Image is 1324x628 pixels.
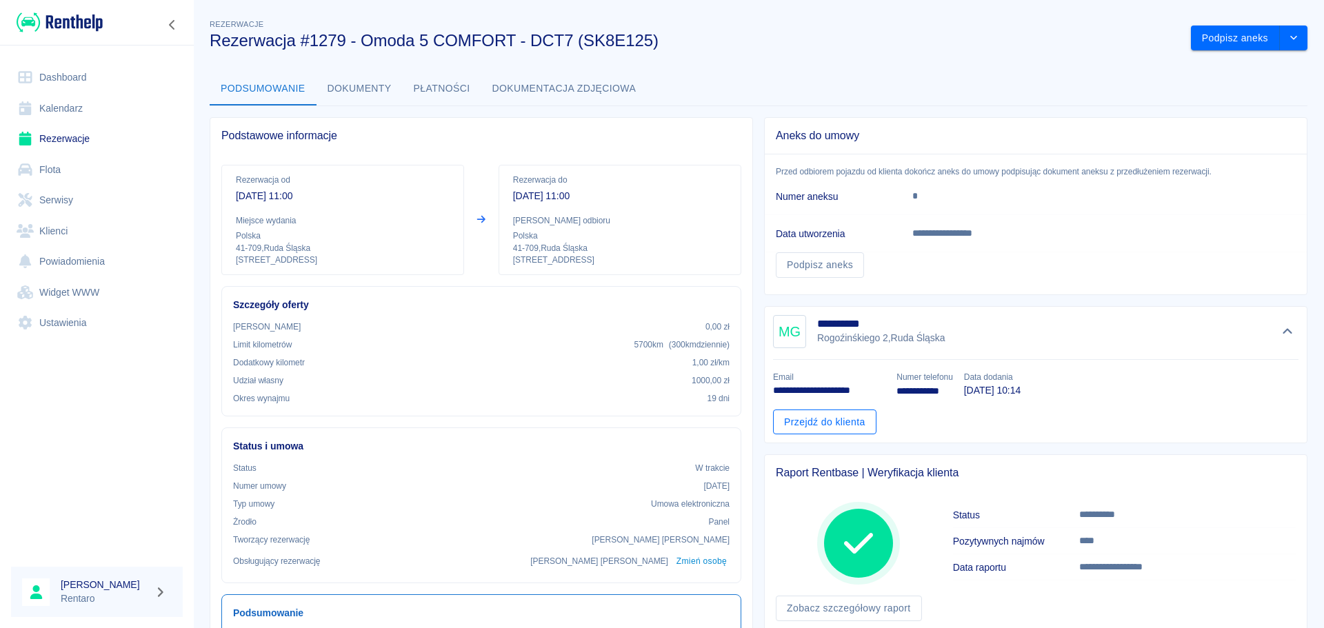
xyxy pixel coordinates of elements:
p: Polska [236,230,450,242]
p: [DATE] 11:00 [236,189,450,203]
p: Rezerwacja od [236,174,450,186]
span: Raport Rentbase | Weryfikacja klienta [776,466,1296,480]
button: Zmień osobę [674,551,730,571]
p: Panel [709,516,730,528]
h6: Pozytywnych najmów [953,534,1079,548]
a: Podpisz aneks [776,252,864,278]
span: Rezerwacje [210,20,263,28]
h6: Status i umowa [233,439,730,454]
p: Obsługujący rezerwację [233,555,321,567]
a: Kalendarz [11,93,183,124]
p: Przed odbiorem pojazdu od klienta dokończ aneks do umowy podpisując dokument aneksu z przedłużeni... [765,165,1307,178]
p: 5700 km [634,338,730,351]
p: 19 dni [708,392,730,405]
h6: Szczegóły oferty [233,298,730,312]
button: Podpisz aneks [1191,26,1280,51]
button: Podsumowanie [210,72,317,105]
h6: Status [953,508,1079,522]
a: Zobacz szczegółowy raport [776,596,922,621]
p: Limit kilometrów [233,338,292,351]
a: Powiadomienia [11,246,183,277]
p: Udział własny [233,374,283,387]
p: Numer telefonu [896,371,952,383]
p: 41-709 , Ruda Śląska [236,242,450,254]
p: Miejsce wydania [236,214,450,227]
p: [DATE] [703,480,730,492]
h6: Data utworzenia [776,227,890,241]
p: Umowa elektroniczna [651,498,730,510]
button: Zwiń nawigację [162,16,183,34]
a: Serwisy [11,185,183,216]
p: 0,00 zł [705,321,730,333]
p: [PERSON_NAME] [PERSON_NAME] [592,534,730,546]
button: Dokumentacja zdjęciowa [481,72,648,105]
a: Ustawienia [11,307,183,338]
a: Renthelp logo [11,11,103,34]
a: Dashboard [11,62,183,93]
img: Renthelp logo [17,11,103,34]
p: Rezerwacja do [513,174,727,186]
p: [DATE] 11:00 [513,189,727,203]
p: [DATE] 10:14 [964,383,1021,398]
span: Podstawowe informacje [221,129,741,143]
span: ( 300 km dziennie ) [669,340,730,350]
button: Płatności [403,72,481,105]
p: Okres wynajmu [233,392,290,405]
p: [PERSON_NAME] [233,321,301,333]
p: W trakcie [695,462,730,474]
p: Tworzący rezerwację [233,534,310,546]
h6: [PERSON_NAME] [61,578,149,591]
h3: Rezerwacja #1279 - Omoda 5 COMFORT - DCT7 (SK8E125) [210,31,1180,50]
a: Przejdź do klienta [773,409,876,435]
h6: Podsumowanie [233,606,730,620]
a: Klienci [11,216,183,247]
p: 41-709 , Ruda Śląska [513,242,727,254]
a: Widget WWW [11,277,183,308]
p: [PERSON_NAME] odbioru [513,214,727,227]
p: Typ umowy [233,498,274,510]
p: [STREET_ADDRESS] [236,254,450,266]
p: [PERSON_NAME] [PERSON_NAME] [530,555,668,567]
p: 1000,00 zł [692,374,730,387]
p: Rogoźinśkiego 2 , Ruda Śląska [817,331,947,345]
p: Status [233,462,257,474]
p: Rentaro [61,591,149,606]
h6: Numer aneksu [776,190,890,203]
div: MG [773,315,806,348]
p: Dodatkowy kilometr [233,356,305,369]
a: Flota [11,154,183,185]
a: Rezerwacje [11,123,183,154]
button: drop-down [1280,26,1307,51]
p: Data dodania [964,371,1021,383]
p: Numer umowy [233,480,286,492]
p: [STREET_ADDRESS] [513,254,727,266]
p: Email [773,371,885,383]
h6: Data raportu [953,560,1079,574]
button: Ukryj szczegóły [1276,322,1299,341]
span: Aneks do umowy [776,129,1296,143]
p: 1,00 zł /km [692,356,730,369]
button: Dokumenty [317,72,403,105]
p: Polska [513,230,727,242]
p: Żrodło [233,516,257,528]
